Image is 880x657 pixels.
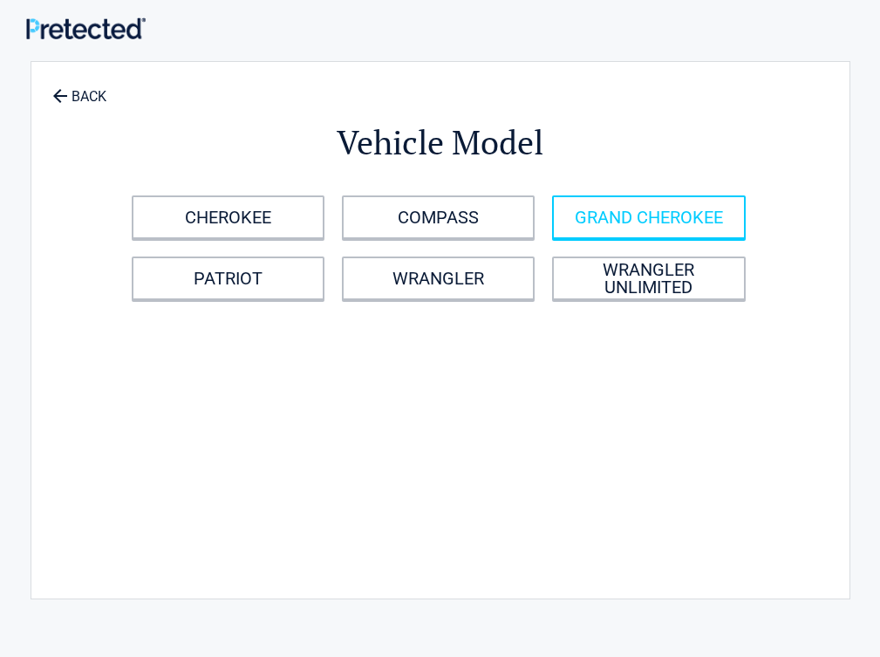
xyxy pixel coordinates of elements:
h2: Vehicle Model [127,120,754,165]
a: COMPASS [342,195,535,239]
a: BACK [49,73,110,104]
a: CHEROKEE [132,195,324,239]
a: WRANGLER [342,257,535,300]
img: Main Logo [26,17,146,39]
a: GRAND CHEROKEE [552,195,745,239]
a: PATRIOT [132,257,324,300]
a: WRANGLER UNLIMITED [552,257,745,300]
